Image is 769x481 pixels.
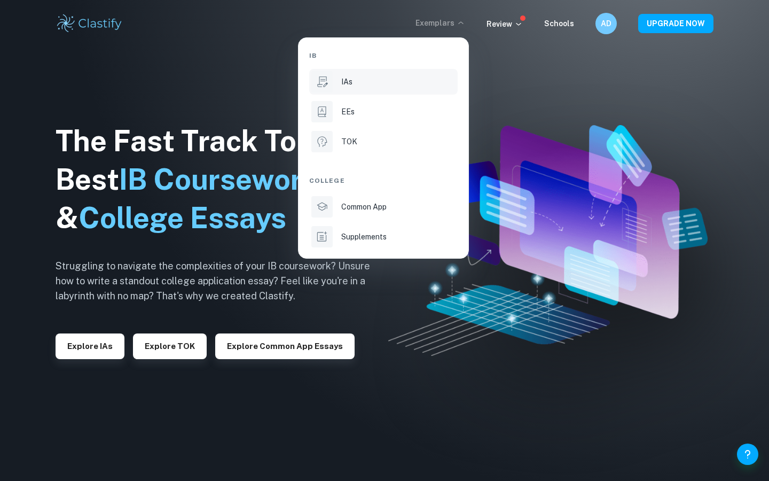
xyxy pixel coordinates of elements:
a: TOK [309,129,458,154]
p: EEs [341,106,355,118]
p: TOK [341,136,357,148]
p: Supplements [341,231,387,243]
span: College [309,176,345,185]
a: EEs [309,99,458,125]
a: Supplements [309,224,458,250]
span: IB [309,51,317,60]
a: Common App [309,194,458,220]
a: IAs [309,69,458,95]
p: Common App [341,201,387,213]
p: IAs [341,76,352,88]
